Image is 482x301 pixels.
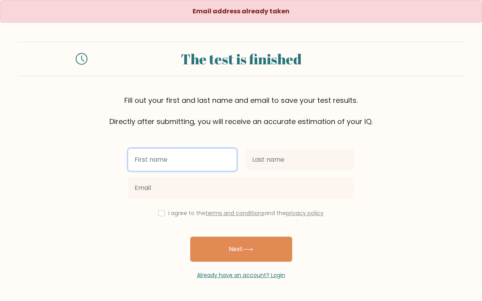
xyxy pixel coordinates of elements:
[246,149,354,171] input: Last name
[128,149,236,171] input: First name
[168,209,324,217] label: I agree to the and the
[18,95,465,127] div: Fill out your first and last name and email to save your test results. Directly after submitting,...
[286,209,324,217] a: privacy policy
[128,177,354,199] input: Email
[193,7,289,16] strong: Email address already taken
[97,48,386,69] div: The test is finished
[190,237,292,262] button: Next
[206,209,264,217] a: terms and conditions
[197,271,285,279] a: Already have an account? Login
